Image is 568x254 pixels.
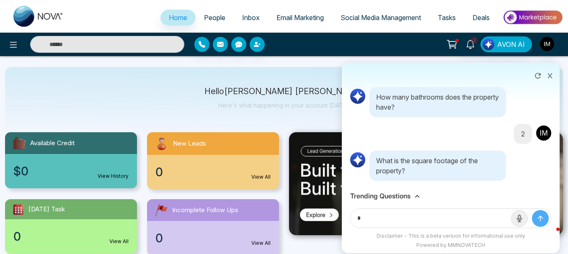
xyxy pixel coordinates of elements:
[154,203,169,218] img: followUps.svg
[28,205,65,214] span: [DATE] Task
[438,13,456,22] span: Tasks
[251,173,271,181] a: View All
[169,13,187,22] span: Home
[349,151,366,168] img: AI Logo
[540,226,560,246] iframe: Intercom live chat
[346,241,555,249] div: Powered by MMNOVATECH
[341,13,421,22] span: Social Media Management
[234,10,268,26] a: Inbox
[173,139,206,149] span: New Leads
[521,129,525,139] p: 2
[332,10,429,26] a: Social Media Management
[289,132,563,235] img: .
[154,136,170,151] img: newLeads.svg
[12,203,25,216] img: todayTask.svg
[350,192,411,200] h3: Trending Questions
[369,151,506,181] p: What is the square footage of the property?
[242,13,260,22] span: Inbox
[160,10,196,26] a: Home
[13,228,21,245] span: 0
[204,88,364,95] p: Hello [PERSON_NAME] [PERSON_NAME]
[460,36,480,51] a: 3
[155,229,163,247] span: 0
[268,10,332,26] a: Email Marketing
[472,13,490,22] span: Deals
[369,87,506,117] p: How many bathrooms does the property have?
[251,239,271,247] a: View All
[196,10,234,26] a: People
[204,102,364,109] p: Here's what happening in your account [DATE].
[12,136,27,151] img: availableCredit.svg
[204,13,225,22] span: People
[346,232,555,240] div: Disclaimer - This is a beta version for informational use only
[497,39,525,49] span: AVON AI
[276,13,324,22] span: Email Marketing
[429,10,464,26] a: Tasks
[464,10,498,26] a: Deals
[142,132,284,189] a: New Leads0View All
[13,162,28,180] span: $0
[155,163,163,181] span: 0
[13,6,64,27] img: Nova CRM Logo
[30,139,75,148] span: Available Credit
[480,36,532,52] button: AVON AI
[172,205,238,215] span: Incomplete Follow Ups
[483,38,494,50] img: Lead Flow
[535,125,552,141] img: User Avatar
[470,36,478,44] span: 3
[349,88,366,105] img: AI Logo
[109,238,129,245] a: View All
[502,8,563,27] img: Market-place.gif
[98,172,129,180] a: View History
[540,37,554,51] img: User Avatar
